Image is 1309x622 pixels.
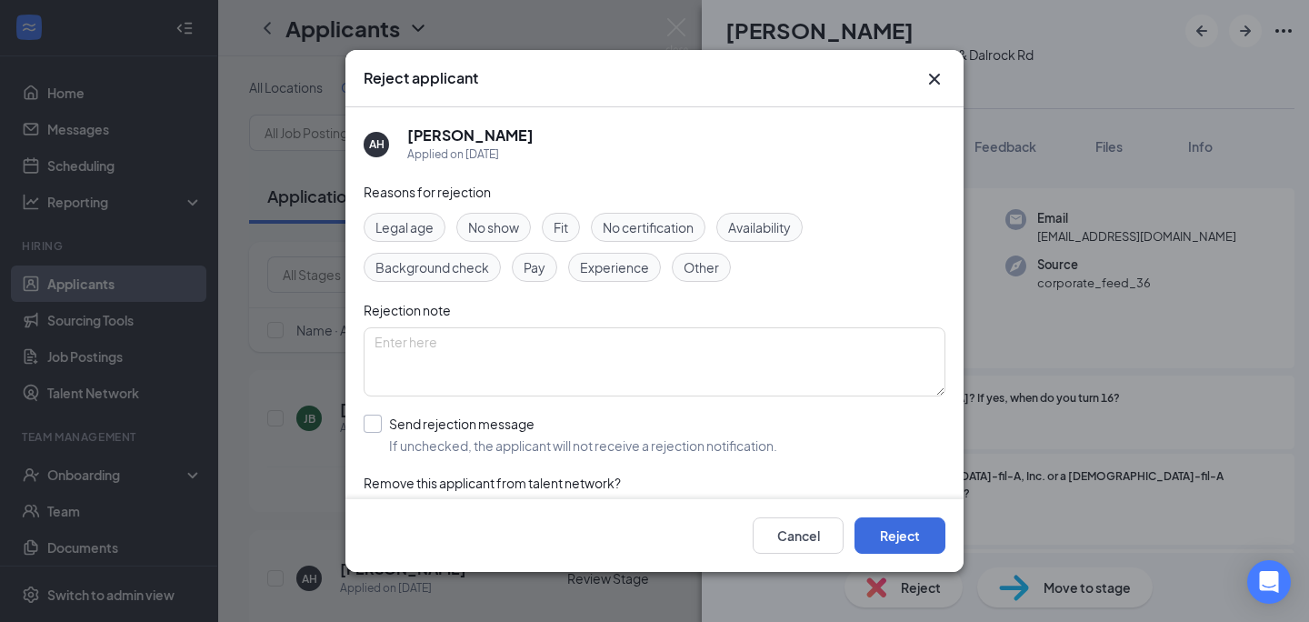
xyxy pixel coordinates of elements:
button: Close [924,68,945,90]
div: Open Intercom Messenger [1247,560,1291,604]
span: Remove this applicant from talent network? [364,475,621,491]
h3: Reject applicant [364,68,478,88]
span: Availability [728,217,791,237]
span: No show [468,217,519,237]
span: Fit [554,217,568,237]
h5: [PERSON_NAME] [407,125,534,145]
span: Reasons for rejection [364,184,491,200]
span: Pay [524,257,545,277]
span: Other [684,257,719,277]
svg: Cross [924,68,945,90]
div: Applied on [DATE] [407,145,534,164]
span: Rejection note [364,302,451,318]
div: AH [369,136,385,152]
span: Legal age [375,217,434,237]
span: Background check [375,257,489,277]
button: Cancel [753,517,844,554]
span: No certification [603,217,694,237]
button: Reject [854,517,945,554]
span: Experience [580,257,649,277]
